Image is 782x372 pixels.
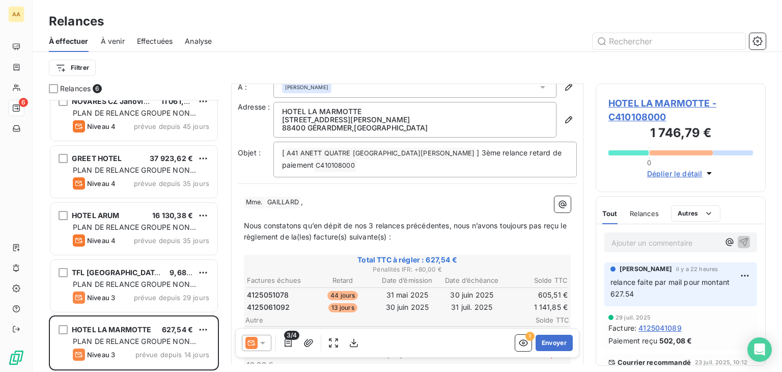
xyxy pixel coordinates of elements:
span: relance faite par mail pour montant 627.54 [610,278,732,298]
div: Open Intercom Messenger [747,337,772,362]
span: PLAN DE RELANCE GROUPE NON AUTOMATIQUE [73,280,196,299]
span: Adresse : [238,102,270,111]
span: HOTEL ARUM [72,211,120,220]
span: Autre [245,316,508,324]
button: Déplier le détail [644,168,718,179]
th: Date d’échéance [440,275,504,286]
h3: Relances [49,12,104,31]
div: AA [8,6,24,22]
img: Logo LeanPay [8,350,24,366]
span: 502,08 € [659,335,692,346]
span: PLAN DE RELANCE GROUPE NON AUTOMATIQUE [73,109,196,127]
span: 4125041089 [638,323,682,333]
span: [PERSON_NAME] [620,264,672,274]
span: PLAN DE RELANCE GROUPE NON AUTOMATIQUE [73,166,196,184]
span: Tout [602,209,618,218]
span: À effectuer [49,36,89,46]
span: Effectuées [137,36,173,46]
span: A41 ANETT QUATRE [GEOGRAPHIC_DATA][PERSON_NAME] [285,148,476,160]
span: 11 061,94 € [161,97,200,105]
span: 4125061092 [247,302,290,312]
a: 6 [8,100,24,116]
p: HOTEL LA MARMOTTE [282,108,548,116]
span: Pénalités IFR : + 80,00 € [245,265,569,274]
span: Mme. [244,197,265,208]
span: 6 [93,84,102,93]
span: HOTEL LA MARMOTTE [72,325,152,334]
span: ] 3ème relance retard de paiement [282,148,564,169]
p: 88400 GÉRARDMER , [GEOGRAPHIC_DATA] [282,124,548,132]
span: prévue depuis 35 jours [134,179,209,188]
span: C410108000 [314,160,356,172]
span: PLAN DE RELANCE GROUPE NON AUTOMATIQUE [73,337,196,356]
span: 9,68 € [170,268,193,277]
span: Niveau 4 [87,122,116,130]
td: 1 141,85 € [505,302,568,313]
span: Analyse [185,36,212,46]
span: 44 jours [327,291,358,300]
div: grid [49,100,219,372]
span: 4125051078 [247,290,289,300]
span: 627,54 € [162,325,193,334]
span: À venir [101,36,125,46]
span: il y a 22 heures [676,266,718,272]
span: 37 923,62 € [150,154,193,163]
span: Courrier recommandé [618,358,691,366]
td: 30 juin 2025 [376,302,439,313]
span: Relances [60,84,91,94]
span: Facture : [608,323,636,333]
th: Solde TTC [505,275,568,286]
span: Nous constatons qu’en dépit de nos 3 relances précédentes, nous n’avons toujours pas reçu le règl... [244,221,569,242]
span: PLAN DE RELANCE GROUPE NON AUTOMATIQUE [73,223,196,242]
span: 23 juil. 2025, 10:12 [695,359,747,365]
span: Niveau 3 [87,351,115,359]
th: Date d’émission [376,275,439,286]
span: NOVARES CZ Janovice s.r.o [72,97,170,105]
span: 13 jours [328,303,357,312]
span: Paiement reçu [608,335,657,346]
input: Rechercher [593,33,745,49]
span: [ [282,148,285,157]
label: À : [238,82,273,92]
span: HOTEL LA MARMOTTE - C410108000 [608,96,753,124]
button: Envoyer [536,335,573,351]
span: GAILLARD [266,197,300,208]
span: Objet : [238,148,261,157]
span: 6 [19,98,28,107]
th: Factures échues [246,275,310,286]
span: 16 130,38 € [152,211,193,220]
span: Niveau 4 [87,236,116,245]
span: Paiements reçus non affectés [245,327,506,337]
td: 31 juil. 2025 [440,302,504,313]
span: Niveau 4 [87,179,116,188]
span: TFL [GEOGRAPHIC_DATA] [72,268,162,277]
span: Déplier le détail [647,168,703,179]
span: , [301,197,303,206]
span: GREET HOTEL [72,154,122,163]
span: Total TTC à régler : 627,54 € [245,255,569,265]
span: -1 119,82 € [508,327,569,337]
span: prévue depuis 29 jours [134,294,209,302]
td: 605,51 € [505,289,568,301]
span: 2 [445,350,506,370]
td: 30 juin 2025 [440,289,504,301]
span: Solde TTC [508,316,569,324]
button: Filtrer [49,60,96,76]
span: + 80,00 € [508,350,569,370]
p: [STREET_ADDRESS][PERSON_NAME] [282,116,548,124]
p: 40,00 € [245,360,443,370]
span: [PERSON_NAME] [285,84,328,91]
span: 0 [647,158,651,167]
th: Retard [311,275,375,286]
span: 29 juil. 2025 [616,314,651,321]
span: Niveau 3 [87,294,115,302]
h3: 1 746,79 € [608,124,753,144]
span: prévue depuis 35 jours [134,236,209,245]
td: 31 mai 2025 [376,289,439,301]
span: Relances [630,209,659,218]
span: prévue depuis 45 jours [134,122,209,130]
span: 3/4 [284,331,299,340]
span: prévue depuis 14 jours [135,351,209,359]
button: Autres [671,205,720,222]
